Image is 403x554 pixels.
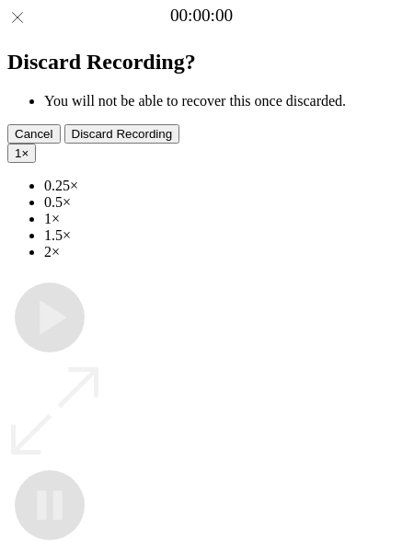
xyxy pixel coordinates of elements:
[44,244,396,260] li: 2×
[7,50,396,75] h2: Discard Recording?
[44,178,396,194] li: 0.25×
[44,194,396,211] li: 0.5×
[44,227,396,244] li: 1.5×
[44,93,396,110] li: You will not be able to recover this once discarded.
[15,146,21,160] span: 1
[7,144,36,163] button: 1×
[44,211,396,227] li: 1×
[170,6,233,26] a: 00:00:00
[7,124,61,144] button: Cancel
[64,124,180,144] button: Discard Recording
